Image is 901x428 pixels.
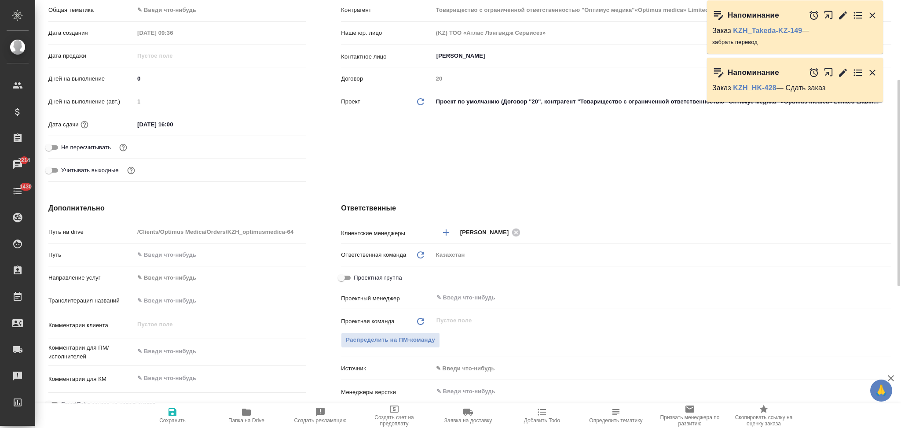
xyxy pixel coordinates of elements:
[341,29,432,37] p: Наше юр. лицо
[357,403,431,428] button: Создать счет на предоплату
[48,296,134,305] p: Транслитерация названий
[61,166,119,175] span: Учитывать выходные
[341,6,432,15] p: Контрагент
[354,273,402,282] span: Проектная группа
[48,273,134,282] p: Направление услуг
[712,38,878,47] p: забрать перевод
[61,400,155,409] span: SmartCat в заказе не используется
[61,143,111,152] span: Не пересчитывать
[886,232,888,233] button: Open
[433,247,891,262] div: Казахстан
[433,94,891,109] div: Проект по умолчанию (Договор "20", контрагент "Товарищество с ограниченной ответственностью "Опти...
[867,67,878,78] button: Закрыть
[134,72,306,85] input: ✎ Введи что-нибудь
[48,228,134,236] p: Путь на drive
[589,417,642,424] span: Определить тематику
[809,67,819,78] button: Отложить
[134,270,306,285] div: ✎ Введи что-нибудь
[125,165,137,176] button: Выбери, если сб и вс нужно считать рабочими днями для выполнения заказа.
[886,297,888,299] button: Open
[48,120,79,129] p: Дата сдачи
[341,203,891,214] h4: Ответственные
[579,403,653,428] button: Определить тематику
[48,321,134,330] p: Комментарии клиента
[294,417,347,424] span: Создать рекламацию
[134,26,211,39] input: Пустое поле
[728,68,779,77] p: Напоминание
[134,248,306,261] input: ✎ Введи что-нибудь
[505,403,579,428] button: Добавить Todo
[137,273,295,282] div: ✎ Введи что-нибудь
[460,228,514,237] span: [PERSON_NAME]
[728,11,779,20] p: Напоминание
[809,10,819,21] button: Отложить
[436,222,457,243] button: Добавить менеджера
[79,119,90,130] button: Если добавить услуги и заполнить их объемом, то дата рассчитается автоматически
[48,251,134,259] p: Путь
[874,381,889,400] span: 🙏
[853,10,863,21] button: Перейти в todo
[341,364,432,373] p: Источник
[346,335,435,345] span: Распределить на ПМ-команду
[341,388,432,397] p: Менеджеры верстки
[48,375,134,384] p: Комментарии для КМ
[134,118,211,131] input: ✎ Введи что-нибудь
[363,414,426,427] span: Создать счет на предоплату
[433,26,891,39] input: Пустое поле
[733,27,802,34] a: KZH_Takeda-KZ-149
[48,203,306,214] h4: Дополнительно
[838,10,848,21] button: Редактировать
[653,403,727,428] button: Призвать менеджера по развитию
[436,364,881,373] div: ✎ Введи что-нибудь
[2,154,33,176] a: 2214
[48,6,134,15] p: Общая тематика
[136,403,209,428] button: Сохранить
[134,95,306,108] input: Пустое поле
[853,67,863,78] button: Перейти в todo
[436,386,859,397] input: ✎ Введи что-нибудь
[228,417,264,424] span: Папка на Drive
[341,74,432,83] p: Договор
[727,403,801,428] button: Скопировать ссылку на оценку заказа
[436,292,859,303] input: ✎ Введи что-нибудь
[283,403,357,428] button: Создать рекламацию
[341,317,394,326] p: Проектная команда
[15,182,37,191] span: 1430
[48,97,134,106] p: Дней на выполнение (авт.)
[159,417,186,424] span: Сохранить
[341,97,360,106] p: Проект
[460,227,524,238] div: [PERSON_NAME]
[867,10,878,21] button: Закрыть
[117,142,129,153] button: Включи, если не хочешь, чтобы указанная дата сдачи изменилась после переставления заказа в 'Подтв...
[433,361,891,376] div: ✎ Введи что-нибудь
[732,414,795,427] span: Скопировать ссылку на оценку заказа
[134,225,306,238] input: Пустое поле
[733,84,776,92] a: KZH_HK-428
[824,6,834,25] button: Открыть в новой вкладке
[134,3,306,18] div: ✎ Введи что-нибудь
[436,315,871,326] input: Пустое поле
[824,63,834,82] button: Открыть в новой вкладке
[433,4,891,16] input: Пустое поле
[341,294,432,303] p: Проектный менеджер
[341,332,440,348] button: Распределить на ПМ-команду
[2,180,33,202] a: 1430
[341,52,432,61] p: Контактное лицо
[341,251,406,259] p: Ответственная команда
[870,380,892,402] button: 🙏
[444,417,492,424] span: Заявка на доставку
[658,414,722,427] span: Призвать менеджера по развитию
[13,156,35,165] span: 2214
[134,294,306,307] input: ✎ Введи что-нибудь
[838,67,848,78] button: Редактировать
[431,403,505,428] button: Заявка на доставку
[433,72,891,85] input: Пустое поле
[137,6,295,15] div: ✎ Введи что-нибудь
[134,49,211,62] input: Пустое поле
[48,74,134,83] p: Дней на выполнение
[48,29,134,37] p: Дата создания
[712,84,878,92] p: Заказ — Сдать заказ
[341,229,432,238] p: Клиентские менеджеры
[524,417,560,424] span: Добавить Todo
[48,343,134,361] p: Комментарии для ПМ/исполнителей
